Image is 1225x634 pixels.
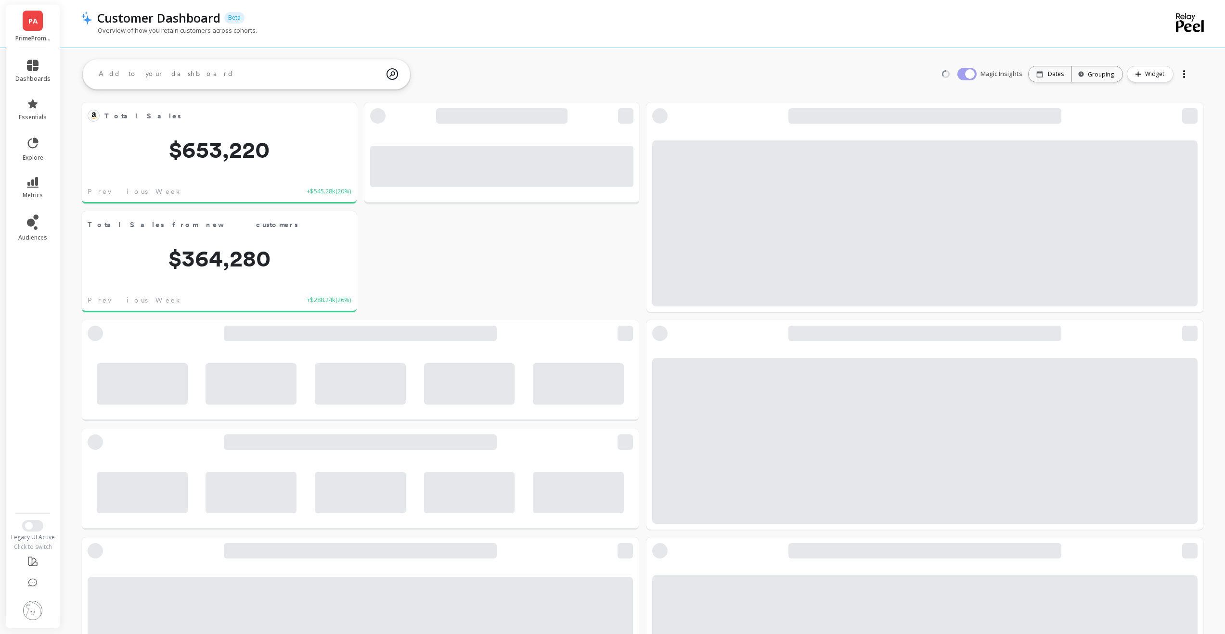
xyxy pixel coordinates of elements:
[224,12,245,24] p: Beta
[1048,70,1064,78] p: Dates
[980,69,1024,79] span: Magic Insights
[6,533,60,541] div: Legacy UI Active
[18,234,47,241] span: audiences
[104,109,320,123] span: Total Sales
[19,114,47,121] span: essentials
[307,187,351,196] span: +$545.28k ( 20% )
[307,295,351,305] span: +$288.24k ( 26% )
[88,295,183,305] span: Previous Week
[104,111,181,121] span: Total Sales
[1127,66,1173,82] button: Widget
[88,187,183,196] span: Previous Week
[81,26,257,35] p: Overview of how you retain customers across cohorts.
[97,10,220,26] p: Customer Dashboard
[22,520,43,532] button: Switch to New UI
[88,220,298,230] span: Total Sales from new customers
[387,61,398,87] img: magic search icon
[28,15,38,26] span: PA
[6,543,60,551] div: Click to switch
[23,154,43,162] span: explore
[15,75,51,83] span: dashboards
[23,191,43,199] span: metrics
[82,247,357,270] span: $364,280
[82,138,357,161] span: $653,220
[88,218,320,231] span: Total Sales from new customers
[81,11,92,25] img: header icon
[1145,69,1167,79] span: Widget
[1081,70,1114,79] div: Grouping
[23,601,42,620] img: profile picture
[15,35,51,42] p: PrimePrometics™ - Amazon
